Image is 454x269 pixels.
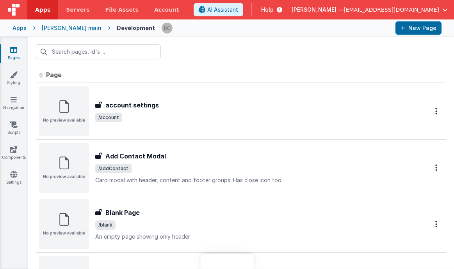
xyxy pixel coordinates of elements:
span: [EMAIL_ADDRESS][DOMAIN_NAME] [344,6,439,14]
p: Card modal with header, content and footer groups. Has close icon too [95,176,410,184]
button: Options [431,103,443,119]
p: An empty page showing only header [95,233,410,241]
button: AI Assistant [194,3,243,16]
button: Options [431,216,443,232]
button: Options [431,160,443,176]
button: New Page [395,21,442,35]
button: [PERSON_NAME] — [EMAIL_ADDRESS][DOMAIN_NAME] [292,6,448,14]
div: [PERSON_NAME] main [42,24,101,32]
div: Development [117,24,155,32]
span: /account [95,113,122,122]
h3: Blank Page [105,208,140,217]
span: /blank [95,220,116,230]
span: /addContact [95,164,132,173]
div: Apps [12,24,27,32]
span: File Assets [105,6,139,14]
img: 178831b925e1d191091bdd3f12a9f5dd [162,23,173,33]
h3: account settings [105,100,159,110]
span: Apps [35,6,50,14]
span: Help [261,6,274,14]
span: Servers [66,6,89,14]
span: [PERSON_NAME] — [292,6,344,14]
span: Page [46,71,62,79]
input: Search pages, id's ... [36,44,161,59]
h3: Add Contact Modal [105,151,166,161]
span: AI Assistant [207,6,238,14]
